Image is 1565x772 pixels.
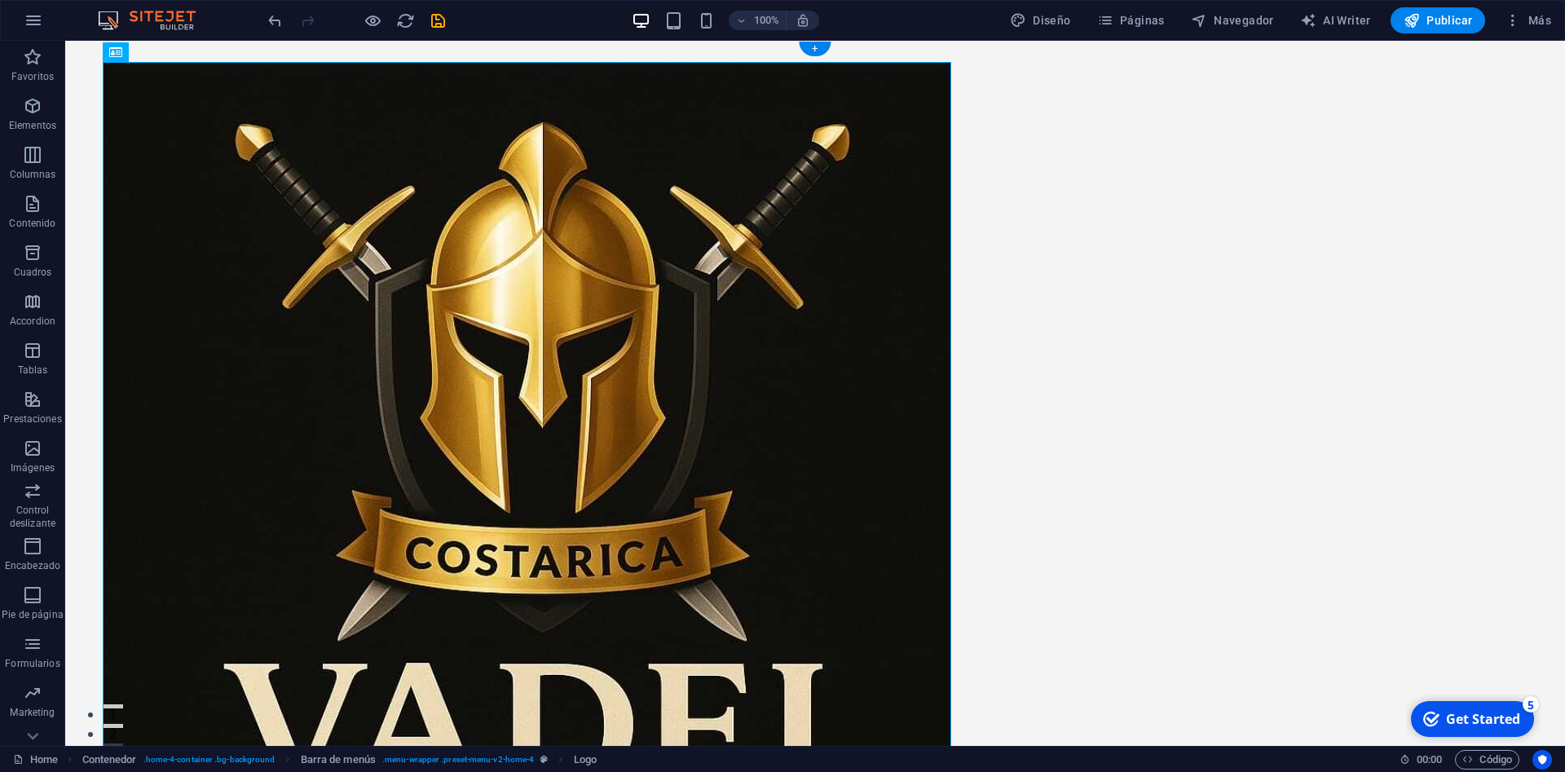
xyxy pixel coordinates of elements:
span: Haz clic para seleccionar y doble clic para editar [301,750,376,770]
button: Publicar [1391,7,1486,33]
nav: breadcrumb [82,750,597,770]
i: Al redimensionar, ajustar el nivel de zoom automáticamente para ajustarse al dispositivo elegido. [796,13,810,28]
button: 1 [37,664,58,668]
img: Editor Logo [94,11,216,30]
p: Favoritos [11,70,54,83]
span: Páginas [1097,12,1165,29]
span: Publicar [1404,12,1473,29]
p: Contenido [9,217,55,230]
button: Navegador [1184,7,1281,33]
button: Haz clic para salir del modo de previsualización y seguir editando [363,11,382,30]
button: Más [1498,7,1558,33]
p: Encabezado [5,559,60,572]
p: Tablas [18,364,48,377]
span: AI Writer [1300,12,1371,29]
span: . menu-wrapper .preset-menu-v2-home-4 [382,750,534,770]
p: Marketing [10,706,55,719]
span: Código [1462,750,1512,770]
span: 00 00 [1417,750,1442,770]
i: Este elemento es un preajuste personalizable [540,755,548,764]
h6: Tiempo de la sesión [1400,750,1443,770]
button: Páginas [1091,7,1171,33]
h6: 100% [753,11,779,30]
p: Formularios [5,657,60,670]
i: Guardar (Ctrl+S) [429,11,447,30]
i: Volver a cargar página [396,11,415,30]
span: Navegador [1191,12,1274,29]
button: Diseño [1003,7,1078,33]
button: undo [265,11,284,30]
div: 5 [117,2,133,18]
span: Más [1505,12,1551,29]
div: Get Started [40,15,114,33]
button: 100% [729,11,787,30]
span: . home-4-container .bg-background [143,750,276,770]
i: Deshacer: Cambiar imagen (Ctrl+Z) [266,11,284,30]
p: Columnas [10,168,56,181]
p: Elementos [9,119,56,132]
button: reload [395,11,415,30]
span: Diseño [1010,12,1071,29]
div: Diseño (Ctrl+Alt+Y) [1003,7,1078,33]
button: 2 [37,683,58,687]
span: Haz clic para seleccionar y doble clic para editar [574,750,597,770]
button: 3 [37,703,58,707]
button: Usercentrics [1532,750,1552,770]
button: AI Writer [1294,7,1378,33]
a: Haz clic para cancelar la selección y doble clic para abrir páginas [13,750,58,770]
span: Haz clic para seleccionar y doble clic para editar [82,750,137,770]
p: Prestaciones [3,412,61,426]
div: Get Started 5 items remaining, 0% complete [5,7,128,42]
p: Imágenes [11,461,55,474]
p: Accordion [10,315,55,328]
div: + [799,42,831,56]
p: Pie de página [2,608,63,621]
button: save [428,11,447,30]
p: Cuadros [14,266,52,279]
span: : [1428,753,1431,765]
button: Código [1455,750,1519,770]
